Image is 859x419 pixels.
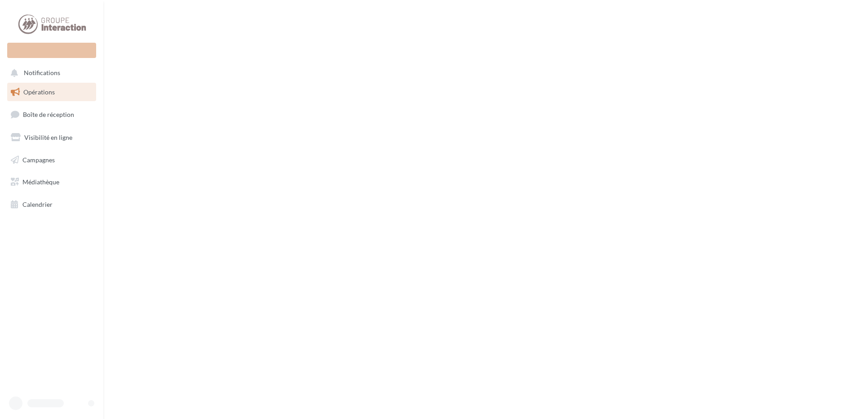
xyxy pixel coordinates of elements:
[23,111,74,118] span: Boîte de réception
[5,195,98,214] a: Calendrier
[22,178,59,186] span: Médiathèque
[22,201,53,208] span: Calendrier
[5,151,98,169] a: Campagnes
[5,83,98,102] a: Opérations
[24,69,60,77] span: Notifications
[7,43,96,58] div: Nouvelle campagne
[5,173,98,192] a: Médiathèque
[5,105,98,124] a: Boîte de réception
[22,156,55,163] span: Campagnes
[5,128,98,147] a: Visibilité en ligne
[24,134,72,141] span: Visibilité en ligne
[23,88,55,96] span: Opérations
